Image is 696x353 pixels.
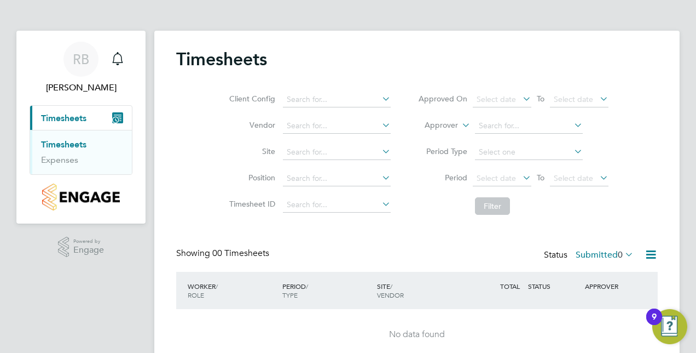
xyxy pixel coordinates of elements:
a: RB[PERSON_NAME] [30,42,132,94]
a: Go to home page [30,184,132,210]
span: RB [73,52,89,66]
label: Submitted [576,249,634,260]
span: Select date [554,173,593,183]
button: Open Resource Center, 9 new notifications [652,309,687,344]
span: ROLE [188,291,204,299]
button: Filter [475,197,510,215]
input: Search for... [475,118,583,134]
span: Select date [477,173,516,183]
div: No data found [187,329,647,340]
label: Approver [409,120,458,131]
span: 00 Timesheets [212,248,269,259]
input: Search for... [283,171,391,186]
span: / [216,282,218,291]
label: Period [418,173,467,183]
div: 9 [652,317,657,331]
input: Search for... [283,197,391,213]
input: Select one [475,145,583,160]
nav: Main navigation [16,31,146,224]
span: VENDOR [377,291,404,299]
input: Search for... [283,118,391,134]
button: Timesheets [30,106,132,130]
span: / [306,282,308,291]
span: Engage [73,246,104,255]
label: Position [226,173,275,183]
span: Timesheets [41,113,86,123]
h2: Timesheets [176,48,267,70]
a: Timesheets [41,139,86,150]
span: Select date [477,94,516,104]
div: STATUS [525,276,582,296]
span: TOTAL [500,282,520,291]
input: Search for... [283,145,391,160]
div: Timesheets [30,130,132,174]
label: Timesheet ID [226,199,275,209]
img: countryside-properties-logo-retina.png [42,184,119,210]
div: WORKER [185,276,280,305]
label: Period Type [418,146,467,156]
div: SITE [374,276,469,305]
span: / [390,282,392,291]
input: Search for... [283,92,391,107]
div: PERIOD [280,276,374,305]
span: TYPE [282,291,298,299]
span: Ronnie Batchelor [30,81,132,94]
a: Expenses [41,155,78,165]
span: To [533,170,548,185]
span: Select date [554,94,593,104]
span: To [533,92,548,106]
span: Powered by [73,237,104,246]
label: Site [226,146,275,156]
span: 0 [618,249,623,260]
label: Approved On [418,94,467,104]
div: APPROVER [582,276,639,296]
label: Vendor [226,120,275,130]
div: Showing [176,248,271,259]
div: Status [544,248,636,263]
label: Client Config [226,94,275,104]
a: Powered byEngage [58,237,105,258]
